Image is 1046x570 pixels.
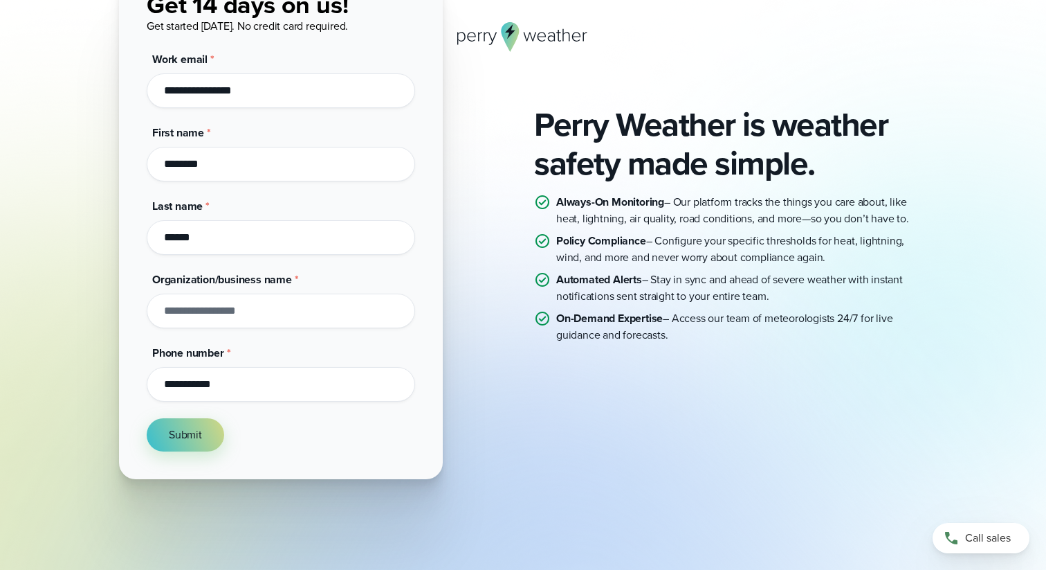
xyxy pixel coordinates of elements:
p: – Access our team of meteorologists 24/7 for live guidance and forecasts. [556,310,927,344]
span: Submit [169,427,202,443]
span: First name [152,125,204,141]
a: Call sales [933,523,1029,553]
span: Get started [DATE]. No credit card required. [147,18,348,34]
button: Submit [147,418,224,452]
span: Phone number [152,345,224,361]
strong: Always-On Monitoring [556,194,664,210]
span: Work email [152,51,208,67]
strong: Automated Alerts [556,271,642,287]
strong: Policy Compliance [556,233,646,249]
strong: On-Demand Expertise [556,310,663,326]
h2: Perry Weather is weather safety made simple. [534,105,927,183]
span: Organization/business name [152,271,292,287]
p: – Our platform tracks the things you care about, like heat, lightning, air quality, road conditio... [556,194,927,227]
span: Last name [152,198,203,214]
p: – Stay in sync and ahead of severe weather with instant notifications sent straight to your entir... [556,271,927,305]
p: – Configure your specific thresholds for heat, lightning, wind, and more and never worry about co... [556,233,927,266]
span: Call sales [965,530,1011,546]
